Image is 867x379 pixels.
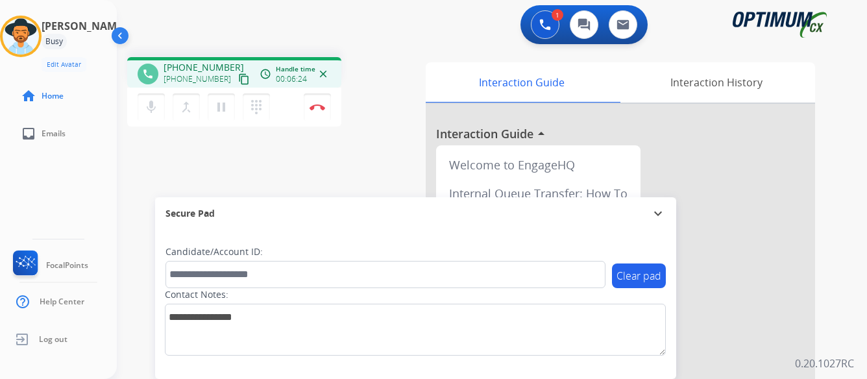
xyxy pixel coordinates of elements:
[142,68,154,80] mat-icon: phone
[165,245,263,258] label: Candidate/Account ID:
[795,356,854,371] p: 0.20.1027RC
[165,288,228,301] label: Contact Notes:
[42,128,66,139] span: Emails
[441,179,635,208] div: Internal Queue Transfer: How To
[178,99,194,115] mat-icon: merge_type
[238,73,250,85] mat-icon: content_copy
[650,206,666,221] mat-icon: expand_more
[40,297,84,307] span: Help Center
[42,34,67,49] div: Busy
[164,74,231,84] span: [PHONE_NUMBER]
[276,64,315,74] span: Handle time
[10,251,88,280] a: FocalPoints
[21,126,36,141] mat-icon: inbox
[46,260,88,271] span: FocalPoints
[441,151,635,179] div: Welcome to EngageHQ
[42,57,86,72] button: Edit Avatar
[426,62,617,103] div: Interaction Guide
[39,334,67,345] span: Log out
[214,99,229,115] mat-icon: pause
[249,99,264,115] mat-icon: dialpad
[164,61,244,74] span: [PHONE_NUMBER]
[612,263,666,288] button: Clear pad
[3,18,39,55] img: avatar
[552,9,563,21] div: 1
[165,207,215,220] span: Secure Pad
[21,88,36,104] mat-icon: home
[276,74,307,84] span: 00:06:24
[143,99,159,115] mat-icon: mic
[42,91,64,101] span: Home
[317,68,329,80] mat-icon: close
[42,18,126,34] h3: [PERSON_NAME]
[617,62,815,103] div: Interaction History
[310,104,325,110] img: control
[260,68,271,80] mat-icon: access_time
